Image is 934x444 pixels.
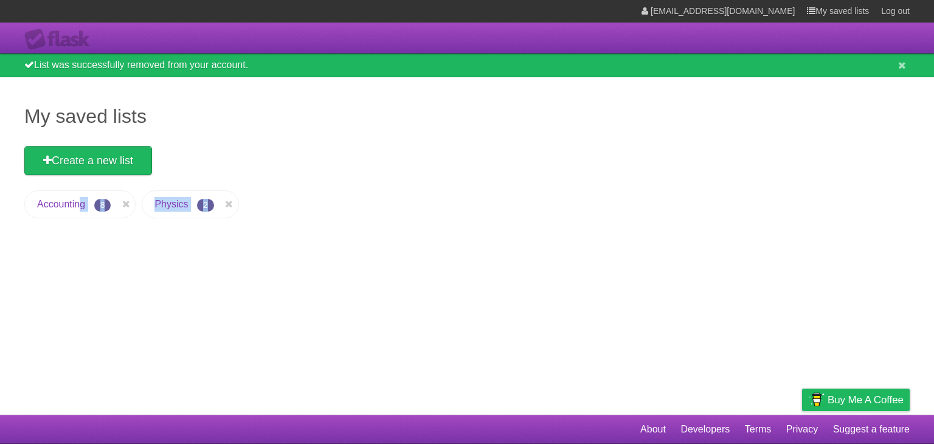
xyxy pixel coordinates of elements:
a: About [640,418,666,441]
span: Buy me a coffee [828,389,904,411]
div: Flask [24,29,97,50]
h1: My saved lists [24,102,910,131]
span: 8 [94,199,111,212]
a: Buy me a coffee [802,389,910,411]
a: Physics [154,199,188,209]
a: Terms [745,418,772,441]
a: Developers [680,418,730,441]
a: Suggest a feature [833,418,910,441]
img: Buy me a coffee [808,389,825,410]
span: 2 [197,199,214,212]
a: Privacy [786,418,818,441]
a: Accounting [37,199,85,209]
a: Create a new list [24,146,152,175]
